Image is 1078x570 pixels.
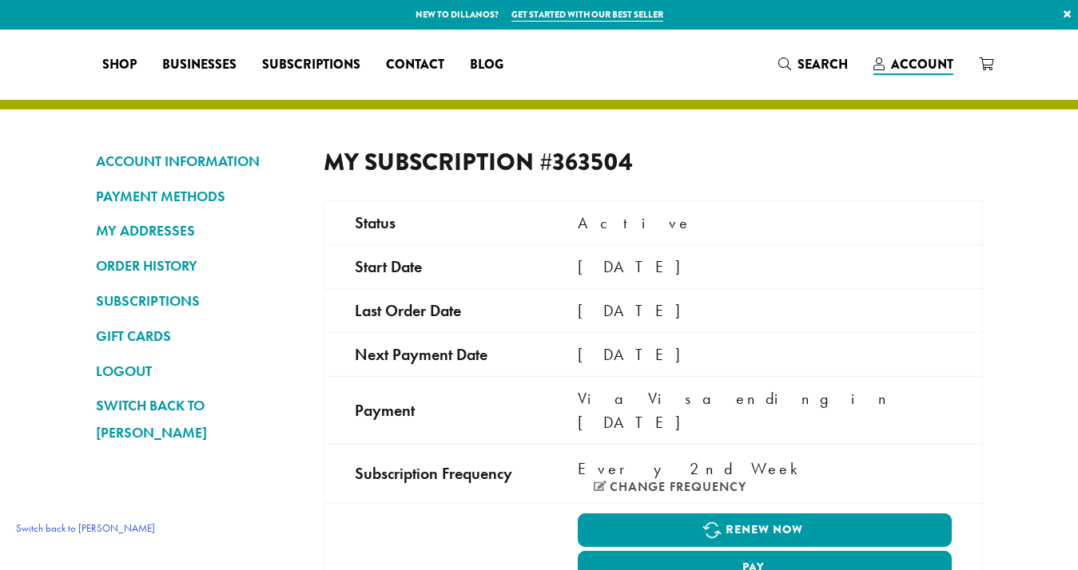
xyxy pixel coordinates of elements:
a: MY ADDRESSES [96,217,300,244]
td: [DATE] [547,288,982,332]
a: PAYMENT METHODS [96,183,300,210]
td: Last order date [324,288,547,332]
td: Active [547,200,982,244]
a: Switch back to [PERSON_NAME] [8,515,163,541]
span: Shop [102,55,137,75]
td: Subscription Frequency [324,444,547,503]
a: Search [766,51,861,77]
span: Every 2nd Week [578,457,806,481]
span: Blog [470,55,503,75]
td: [DATE] [547,244,982,288]
a: Shop [90,52,149,77]
span: Search [798,55,848,73]
a: ACCOUNT INFORMATION [96,148,300,175]
a: LOGOUT [96,358,300,385]
a: Get started with our best seller [511,8,663,22]
td: Payment [324,376,547,444]
a: SUBSCRIPTIONS [96,287,300,315]
h2: My Subscription #363504 [324,148,640,176]
a: Switch back to [PERSON_NAME] [96,392,300,446]
span: Via Visa ending in [DATE] [578,388,897,433]
td: [DATE] [547,332,982,376]
td: Next payment date [324,332,547,376]
span: Subscriptions [262,55,360,75]
a: ORDER HISTORY [96,252,300,279]
span: Account [891,55,953,73]
a: Change frequency [594,481,746,493]
a: GIFT CARDS [96,323,300,350]
td: Start date [324,244,547,288]
td: Status [324,200,547,244]
span: Businesses [162,55,237,75]
span: Contact [386,55,444,75]
a: Renew now [578,513,951,547]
